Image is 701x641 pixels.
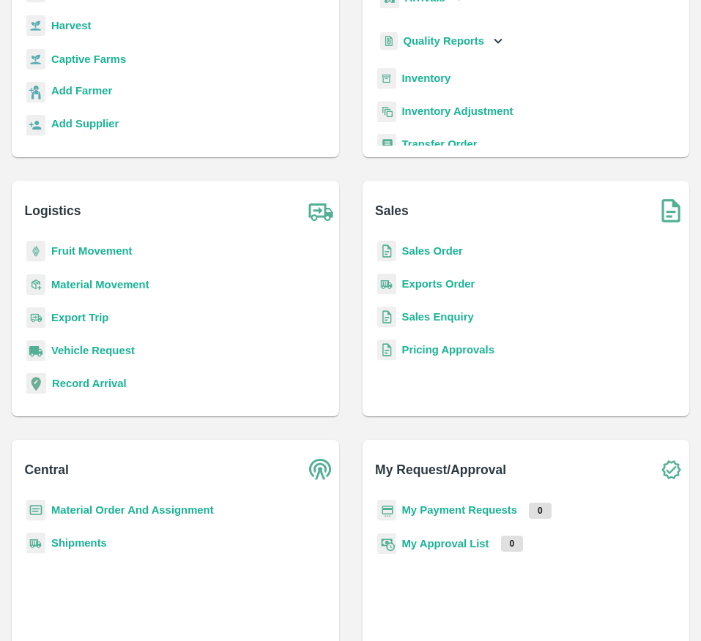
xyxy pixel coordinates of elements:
a: Material Order And Assignment [51,504,214,516]
a: Inventory [402,72,451,84]
a: Sales Enquiry [402,311,474,323]
b: My Request/Approval [375,460,506,480]
img: material [26,274,45,296]
a: Pricing Approvals [402,344,494,356]
img: farmer [26,82,45,103]
img: supplier [26,115,45,136]
b: Quality Reports [404,35,485,47]
img: centralMaterial [26,500,45,521]
b: Add Farmer [51,85,112,97]
b: Central [25,460,69,480]
a: My Approval List [402,538,489,550]
a: Transfer Order [402,138,478,150]
img: harvest [26,48,45,70]
img: qualityReport [380,32,398,50]
img: recordArrival [26,373,46,394]
img: vehicle [26,340,45,361]
a: Add Supplier [51,116,119,135]
a: Shipments [51,537,107,549]
img: truck [303,192,339,229]
a: Captive Farms [51,53,126,65]
a: Material Movement [51,279,149,290]
img: inventory [377,101,396,122]
img: soSales [653,192,689,229]
img: whTransfer [377,134,396,155]
img: approval [377,533,396,555]
img: whInventory [377,68,396,89]
img: sales [377,241,396,262]
p: 0 [501,536,524,552]
a: Sales Order [402,245,463,257]
img: central [303,451,339,488]
b: Add Supplier [51,118,119,130]
img: shipments [26,533,45,554]
a: Export Trip [51,312,108,323]
a: Exports Order [402,278,475,290]
img: harvest [26,15,45,37]
a: Inventory Adjustment [402,105,513,117]
a: Harvest [51,20,91,31]
img: delivery [26,307,45,329]
img: shipments [377,274,396,295]
a: My Payment Requests [402,504,518,516]
a: Fruit Movement [51,245,133,257]
a: Add Farmer [51,83,112,102]
img: fruit [26,241,45,262]
b: Sales [375,200,409,221]
a: Vehicle Request [51,345,135,356]
a: Record Arrival [52,378,127,389]
img: check [653,451,689,488]
div: Quality Reports [377,26,507,56]
p: 0 [529,503,552,519]
b: Logistics [25,200,81,221]
img: sales [377,307,396,328]
img: sales [377,340,396,361]
img: payment [377,500,396,521]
